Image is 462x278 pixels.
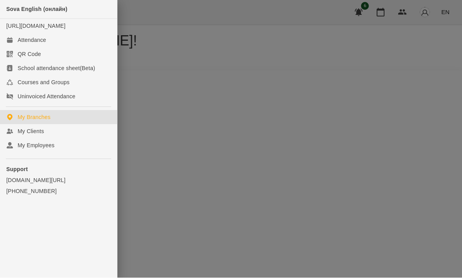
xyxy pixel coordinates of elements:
[18,142,54,150] div: My Employees
[6,177,111,184] a: [DOMAIN_NAME][URL]
[6,188,111,195] a: [PHONE_NUMBER]
[6,6,67,13] span: Sova English (онлайн)
[18,93,75,101] div: Uninvoiced Attendance
[18,36,46,44] div: Attendance
[6,23,65,29] a: [URL][DOMAIN_NAME]
[18,114,51,121] div: My Branches
[18,65,95,72] div: School attendance sheet(Beta)
[6,166,111,173] p: Support
[18,51,41,58] div: QR Code
[18,128,44,135] div: My Clients
[18,79,70,87] div: Courses and Groups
